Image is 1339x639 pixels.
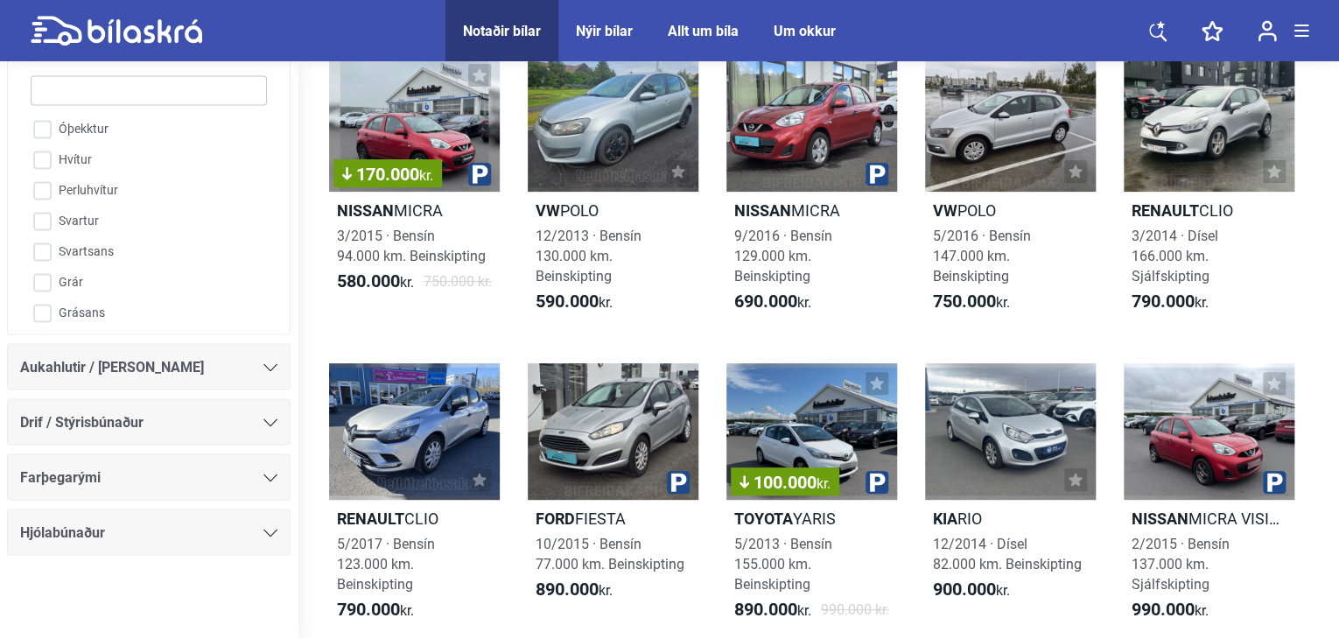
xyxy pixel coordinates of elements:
[536,201,560,220] b: VW
[528,509,698,529] h2: FIESTA
[20,520,105,544] span: Hjólabúnaður
[576,23,633,39] a: Nýir bílar
[925,200,1096,221] h2: POLO
[536,579,613,600] span: kr.
[866,163,888,186] img: parking.png
[726,363,897,636] a: 100.000kr.ToyotaYARIS5/2013 · Bensín155.000 km. Beinskipting890.000kr.990.000 kr.
[329,200,500,221] h2: MICRA
[1132,600,1209,621] span: kr.
[933,536,1082,572] span: 12/2014 · Dísel 82.000 km. Beinskipting
[337,600,414,621] span: kr.
[925,363,1096,636] a: KiaRIO12/2014 · Dísel82.000 km. Beinskipting900.000kr.
[933,291,1010,312] span: kr.
[1132,228,1218,284] span: 3/2014 · Dísel 166.000 km. Sjálfskipting
[337,270,400,291] b: 580.000
[536,509,575,528] b: Ford
[536,291,613,312] span: kr.
[1124,55,1294,328] a: RenaultCLIO3/2014 · Dísel166.000 km. Sjálfskipting790.000kr.
[933,291,996,312] b: 750.000
[419,167,433,184] span: kr.
[337,228,486,264] span: 3/2015 · Bensín 94.000 km. Beinskipting
[933,201,957,220] b: VW
[536,579,599,600] b: 890.000
[337,599,400,620] b: 790.000
[925,509,1096,529] h2: RIO
[933,579,996,600] b: 900.000
[933,228,1031,284] span: 5/2016 · Bensín 147.000 km. Beinskipting
[726,509,897,529] h2: YARIS
[1263,471,1286,494] img: parking.png
[337,201,394,220] b: Nissan
[337,509,404,528] b: Renault
[20,465,101,489] span: Farþegarými
[468,163,491,186] img: parking.png
[734,600,811,621] span: kr.
[1258,20,1277,42] img: user-login.svg
[20,410,144,434] span: Drif / Stýrisbúnaður
[1132,291,1209,312] span: kr.
[329,363,500,636] a: RenaultCLIO5/2017 · Bensín123.000 km. Beinskipting790.000kr.
[1132,201,1199,220] b: Renault
[528,363,698,636] a: FordFIESTA10/2015 · Bensín77.000 km. Beinskipting890.000kr.
[925,55,1096,328] a: VWPOLO5/2016 · Bensín147.000 km. Beinskipting750.000kr.
[424,271,492,292] span: 750.000 kr.
[20,355,204,379] span: Aukahlutir / [PERSON_NAME]
[1132,509,1188,528] b: Nissan
[821,600,889,621] span: 990.000 kr.
[337,536,435,593] span: 5/2017 · Bensín 123.000 km. Beinskipting
[528,200,698,221] h2: POLO
[933,579,1010,600] span: kr.
[740,474,831,491] span: 100.000
[536,228,641,284] span: 12/2013 · Bensín 130.000 km. Beinskipting
[1132,536,1230,593] span: 2/2015 · Bensín 137.000 km. Sjálfskipting
[1124,509,1294,529] h2: MICRA VISIA SJÁLFSK
[1124,363,1294,636] a: NissanMICRA VISIA SJÁLFSK2/2015 · Bensín137.000 km. Sjálfskipting990.000kr.
[667,471,690,494] img: parking.png
[734,291,797,312] b: 690.000
[933,509,957,528] b: Kia
[1132,291,1195,312] b: 790.000
[1132,599,1195,620] b: 990.000
[734,228,832,284] span: 9/2016 · Bensín 129.000 km. Beinskipting
[734,536,832,593] span: 5/2013 · Bensín 155.000 km. Beinskipting
[734,201,791,220] b: Nissan
[726,55,897,328] a: NissanMICRA9/2016 · Bensín129.000 km. Beinskipting690.000kr.
[528,55,698,328] a: VWPOLO12/2013 · Bensín130.000 km. Beinskipting590.000kr.
[668,23,739,39] a: Allt um bíla
[734,291,811,312] span: kr.
[734,509,793,528] b: Toyota
[866,471,888,494] img: parking.png
[774,23,836,39] a: Um okkur
[726,200,897,221] h2: MICRA
[817,475,831,492] span: kr.
[337,271,414,292] span: kr.
[734,599,797,620] b: 890.000
[463,23,541,39] a: Notaðir bílar
[1124,200,1294,221] h2: CLIO
[329,55,500,328] a: 170.000kr.NissanMICRA3/2015 · Bensín94.000 km. Beinskipting580.000kr.750.000 kr.
[536,291,599,312] b: 590.000
[536,536,684,572] span: 10/2015 · Bensín 77.000 km. Beinskipting
[342,165,433,183] span: 170.000
[329,509,500,529] h2: CLIO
